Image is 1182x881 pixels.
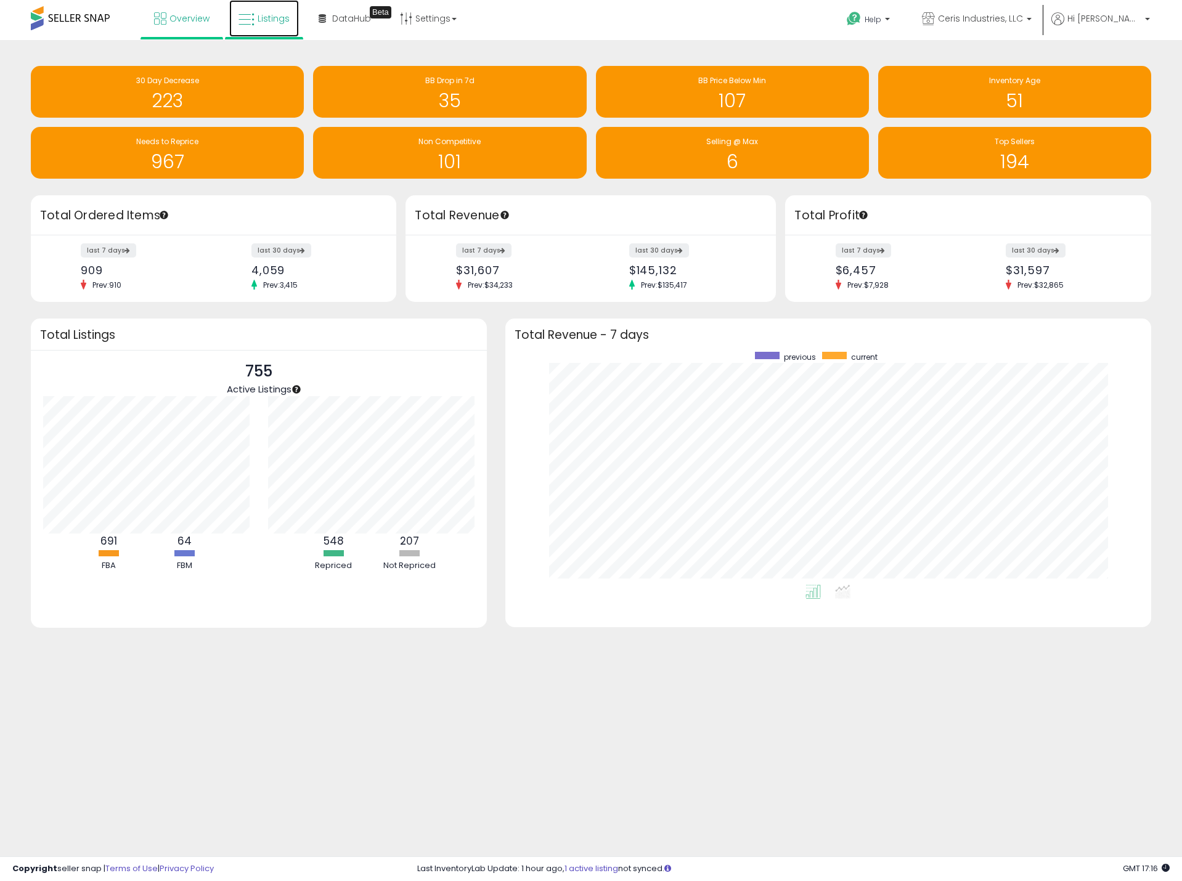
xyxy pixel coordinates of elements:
[40,207,387,224] h3: Total Ordered Items
[836,243,891,258] label: last 7 days
[169,12,210,25] span: Overview
[837,2,902,40] a: Help
[296,560,370,572] div: Repriced
[1011,280,1070,290] span: Prev: $32,865
[400,534,419,548] b: 207
[784,352,816,362] span: previous
[258,12,290,25] span: Listings
[372,560,446,572] div: Not Repriced
[415,207,767,224] h3: Total Revenue
[136,75,199,86] span: 30 Day Decrease
[136,136,198,147] span: Needs to Reprice
[995,136,1035,147] span: Top Sellers
[989,75,1040,86] span: Inventory Age
[938,12,1023,25] span: Ceris Industries, LLC
[418,136,481,147] span: Non Competitive
[858,209,869,221] div: Tooltip anchor
[31,66,304,118] a: 30 Day Decrease 223
[865,14,881,25] span: Help
[71,560,145,572] div: FBA
[31,127,304,179] a: Needs to Reprice 967
[40,330,478,339] h3: Total Listings
[100,534,117,548] b: 691
[1006,264,1130,277] div: $31,597
[515,330,1142,339] h3: Total Revenue - 7 days
[257,280,304,290] span: Prev: 3,415
[884,152,1145,172] h1: 194
[596,127,869,179] a: Selling @ Max 6
[629,243,689,258] label: last 30 days
[836,264,960,277] div: $6,457
[462,280,519,290] span: Prev: $34,233
[227,383,291,396] span: Active Listings
[313,127,586,179] a: Non Competitive 101
[1051,12,1150,40] a: Hi [PERSON_NAME]
[878,66,1151,118] a: Inventory Age 51
[794,207,1141,224] h3: Total Profit
[370,6,391,18] div: Tooltip anchor
[81,243,136,258] label: last 7 days
[86,280,128,290] span: Prev: 910
[37,152,298,172] h1: 967
[499,209,510,221] div: Tooltip anchor
[158,209,169,221] div: Tooltip anchor
[596,66,869,118] a: BB Price Below Min 107
[319,91,580,111] h1: 35
[251,243,311,258] label: last 30 days
[324,534,344,548] b: 548
[425,75,475,86] span: BB Drop in 7d
[884,91,1145,111] h1: 51
[177,534,192,548] b: 64
[1006,243,1066,258] label: last 30 days
[319,152,580,172] h1: 101
[227,360,291,383] p: 755
[291,384,302,395] div: Tooltip anchor
[706,136,758,147] span: Selling @ Max
[846,11,862,26] i: Get Help
[456,264,582,277] div: $31,607
[332,12,371,25] span: DataHub
[1067,12,1141,25] span: Hi [PERSON_NAME]
[602,91,863,111] h1: 107
[147,560,221,572] div: FBM
[456,243,512,258] label: last 7 days
[635,280,693,290] span: Prev: $135,417
[698,75,766,86] span: BB Price Below Min
[629,264,755,277] div: $145,132
[37,91,298,111] h1: 223
[851,352,878,362] span: current
[878,127,1151,179] a: Top Sellers 194
[313,66,586,118] a: BB Drop in 7d 35
[602,152,863,172] h1: 6
[251,264,375,277] div: 4,059
[841,280,895,290] span: Prev: $7,928
[81,264,205,277] div: 909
